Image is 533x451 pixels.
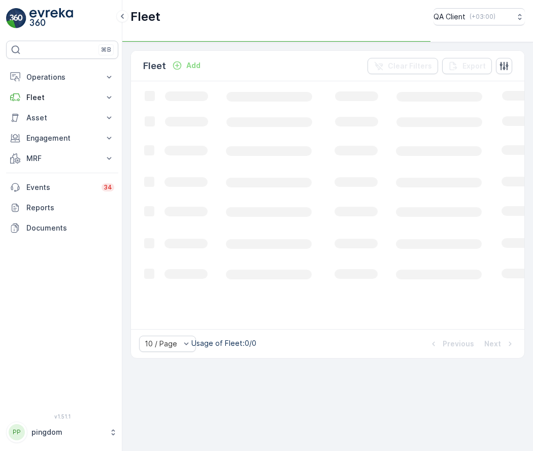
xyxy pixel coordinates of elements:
[6,128,118,148] button: Engagement
[26,133,98,143] p: Engagement
[483,338,516,350] button: Next
[26,182,95,192] p: Events
[26,113,98,123] p: Asset
[6,8,26,28] img: logo
[130,9,160,25] p: Fleet
[6,67,118,87] button: Operations
[484,339,501,349] p: Next
[462,61,486,71] p: Export
[26,203,114,213] p: Reports
[434,12,465,22] p: QA Client
[31,427,104,437] p: pingdom
[6,198,118,218] a: Reports
[6,87,118,108] button: Fleet
[191,338,256,348] p: Usage of Fleet : 0/0
[168,59,205,72] button: Add
[26,223,114,233] p: Documents
[26,72,98,82] p: Operations
[6,218,118,238] a: Documents
[443,339,474,349] p: Previous
[143,59,166,73] p: Fleet
[6,177,118,198] a: Events34
[427,338,475,350] button: Previous
[442,58,492,74] button: Export
[368,58,438,74] button: Clear Filters
[29,8,73,28] img: logo_light-DOdMpM7g.png
[6,422,118,443] button: PPpingdom
[470,13,495,21] p: ( +03:00 )
[101,46,111,54] p: ⌘B
[388,61,432,71] p: Clear Filters
[104,183,112,191] p: 34
[6,108,118,128] button: Asset
[9,424,25,440] div: PP
[26,153,98,164] p: MRF
[186,60,201,71] p: Add
[6,413,118,420] span: v 1.51.1
[6,148,118,169] button: MRF
[26,92,98,103] p: Fleet
[434,8,525,25] button: QA Client(+03:00)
